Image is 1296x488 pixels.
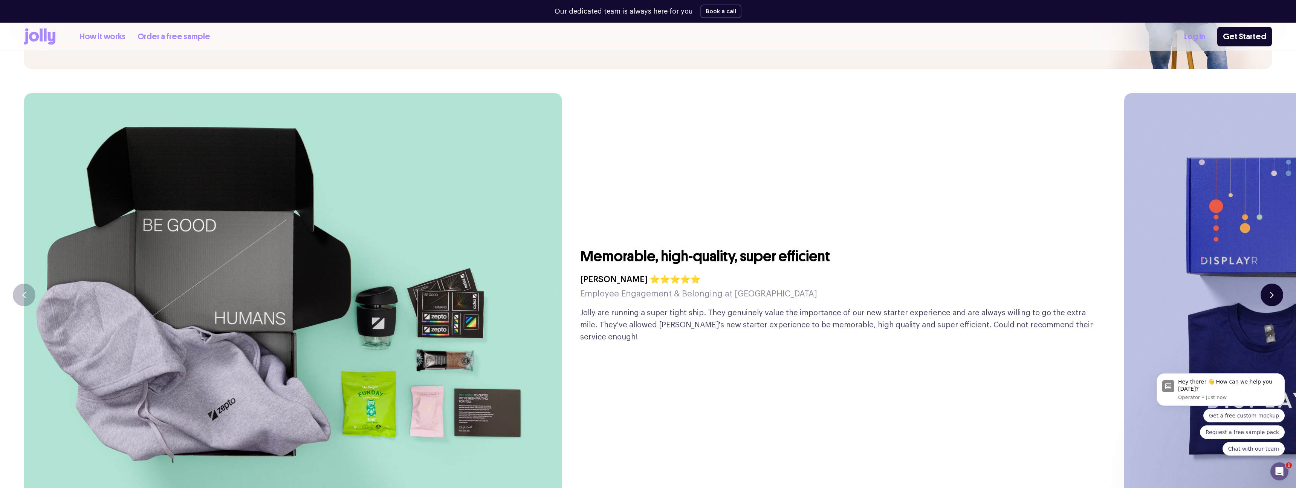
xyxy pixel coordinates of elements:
iframe: Intercom live chat [1270,462,1288,480]
p: Jolly are running a super tight ship. They genuinely value the importance of our new starter expe... [580,307,1100,343]
a: Order a free sample [138,31,210,43]
span: 1 [1286,462,1292,468]
h3: Memorable, high-quality, super efficient [580,247,830,266]
button: Book a call [700,5,741,18]
a: How it works [79,31,125,43]
h5: Employee Engagement & Belonging at [GEOGRAPHIC_DATA] [580,287,817,301]
a: Get Started [1217,27,1272,46]
iframe: Intercom notifications message [1145,367,1296,460]
h4: [PERSON_NAME] ⭐⭐⭐⭐⭐ [580,272,817,287]
p: Our dedicated team is always here for you [555,6,693,17]
a: Log In [1184,31,1205,43]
